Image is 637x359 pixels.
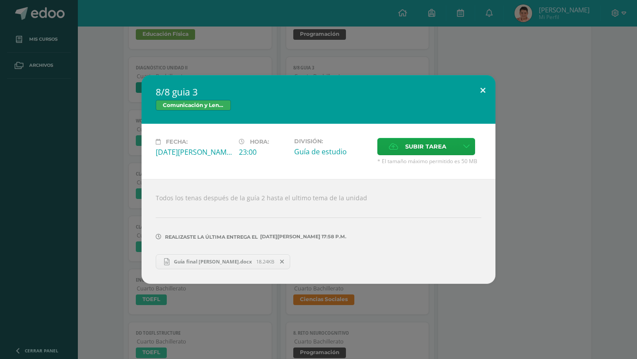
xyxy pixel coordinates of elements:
span: Comunicación y Lenguaje [156,100,231,111]
span: Guía final [PERSON_NAME].docx [169,258,256,265]
span: Realizaste la última entrega el [165,234,258,240]
div: Guía de estudio [294,147,370,157]
span: Fecha: [166,138,188,145]
span: Remover entrega [275,257,290,267]
label: División: [294,138,370,145]
h2: 8/8 guia 3 [156,86,481,98]
div: [DATE][PERSON_NAME] [156,147,232,157]
span: Hora: [250,138,269,145]
a: Guía final [PERSON_NAME].docx 18.24KB [156,254,290,269]
span: 18.24KB [256,258,274,265]
div: Todos los tenas después de la guía 2 hasta el ultimo tema de la unidad [142,179,495,283]
span: Subir tarea [405,138,446,155]
span: * El tamaño máximo permitido es 50 MB [377,157,481,165]
button: Close (Esc) [470,75,495,105]
div: 23:00 [239,147,287,157]
span: [DATE][PERSON_NAME] 17:58 p.m. [258,237,346,237]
